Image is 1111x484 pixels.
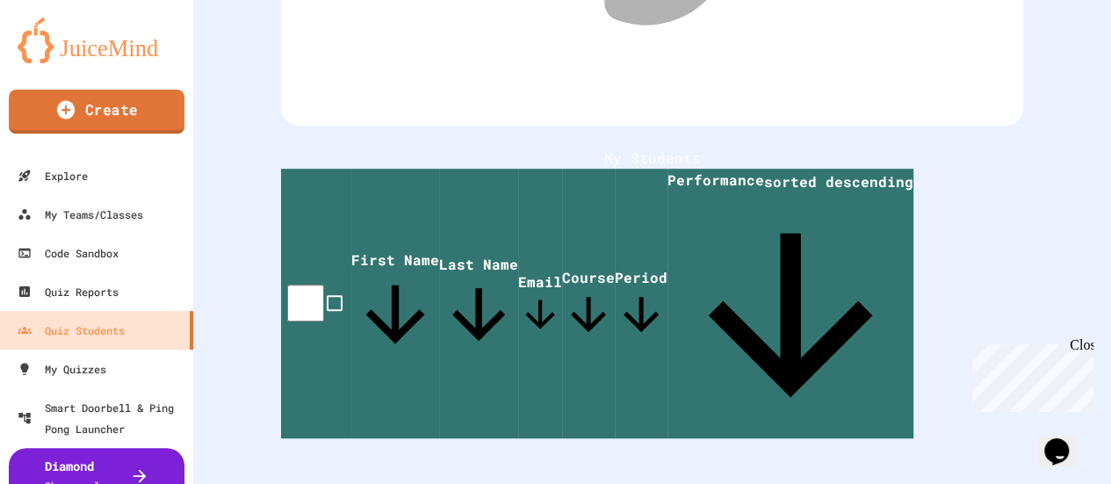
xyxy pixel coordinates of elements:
input: select all desserts [287,285,324,321]
div: Explore [18,165,88,186]
img: logo-orange.svg [18,18,176,63]
div: Quiz Reports [18,281,119,302]
iframe: chat widget [965,337,1093,412]
span: sorted descending [764,172,913,191]
h1: My Students [281,148,1023,169]
a: Create [9,90,184,134]
div: My Teams/Classes [18,204,143,225]
span: Period [615,268,667,341]
div: Quiz Students [18,320,125,341]
span: Last Name [439,255,518,354]
div: Code Sandbox [18,242,119,264]
div: Smart Doorbell & Ping Pong Launcher [18,397,186,439]
span: Email [518,272,562,336]
span: Performancesorted descending [667,170,913,438]
div: Chat with us now!Close [7,7,121,112]
span: First Name [351,250,439,358]
span: Course [562,268,615,341]
div: My Quizzes [18,358,106,379]
iframe: chat widget [1037,414,1093,466]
